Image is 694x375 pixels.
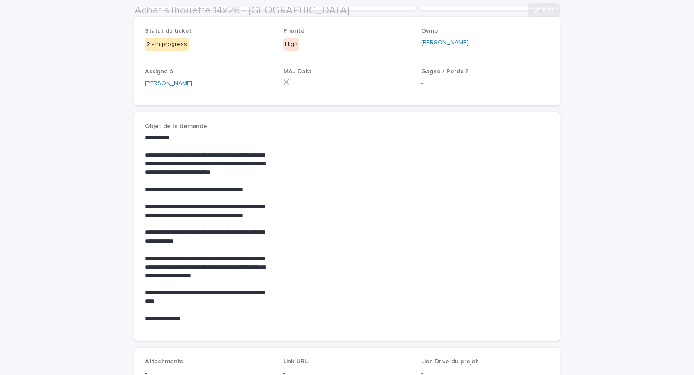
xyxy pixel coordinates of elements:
[145,38,189,51] div: 2 - In progress
[145,359,183,365] span: Attachments
[283,38,299,51] div: High
[421,38,468,47] a: [PERSON_NAME]
[145,79,192,88] a: [PERSON_NAME]
[421,79,549,88] p: -
[421,359,478,365] span: Lien Drive du projet
[421,28,440,34] span: Owner
[134,4,350,17] h2: Achat silhouette 14x26 - [GEOGRAPHIC_DATA]
[528,3,560,17] button: Edit
[421,69,468,75] span: Gagné / Perdu ?
[283,359,308,365] span: Link URL
[283,28,304,34] span: Priorité
[145,123,207,129] span: Objet de la demande
[543,7,554,13] span: Edit
[145,69,173,75] span: Assigné à
[283,69,311,75] span: MAJ Data
[145,28,192,34] span: Statut du ticket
